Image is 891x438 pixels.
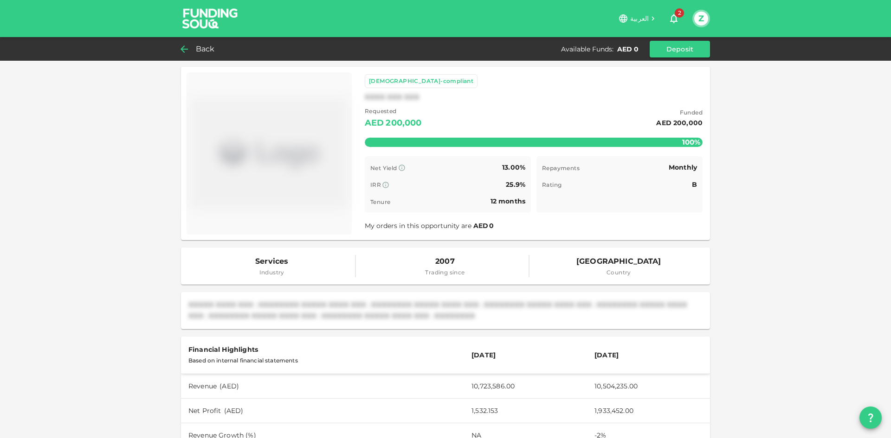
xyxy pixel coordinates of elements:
[630,14,649,23] span: العربية
[188,344,457,355] div: Financial Highlights
[188,406,221,415] span: Net Profit
[491,197,525,205] span: 12 months
[188,355,457,366] div: Based on internal financial statements
[656,108,703,117] span: Funded
[587,374,710,398] td: 10,504,235.00
[255,268,288,277] span: Industry
[542,181,562,188] span: Rating
[859,406,882,429] button: question
[224,406,244,415] span: ( AED )
[370,198,390,205] span: Tenure
[694,12,708,25] button: Z
[587,336,710,374] th: [DATE]
[370,181,381,188] span: IRR
[365,92,420,103] div: XXXX XXX XXX
[692,180,697,189] span: B
[188,382,217,390] span: Revenue
[196,43,215,56] span: Back
[464,398,587,423] td: 1,532.153
[365,107,422,116] span: Requested
[576,255,661,268] span: [GEOGRAPHIC_DATA]
[425,268,465,277] span: Trading since
[617,44,639,54] div: AED 0
[489,222,494,230] span: 0
[188,299,703,322] div: XXXXX XXXX XXX : XXXXXXXX XXXXX XXXX XXX : XXXXXXXX XXXXX XXXX XXX : XXXXXXXX XXXXX XXXX XXX : XX...
[464,336,587,374] th: [DATE]
[464,374,587,398] td: 10,723,586.00
[542,165,580,171] span: Repayments
[370,165,397,171] span: Net Yield
[425,255,465,268] span: 2007
[561,44,613,54] div: Available Funds :
[675,8,684,18] span: 2
[650,41,710,57] button: Deposit
[587,398,710,423] td: 1,933,452.00
[473,222,488,230] span: AED
[369,76,473,86] div: [DEMOGRAPHIC_DATA]-compliant
[576,268,661,277] span: Country
[190,76,348,231] img: Marketplace Logo
[502,163,525,171] span: 13.00%
[220,382,239,390] span: ( AED )
[506,180,525,189] span: 25.9%
[255,255,288,268] span: Services
[669,163,697,171] span: Monthly
[665,9,683,28] button: 2
[365,222,495,230] span: My orders in this opportunity are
